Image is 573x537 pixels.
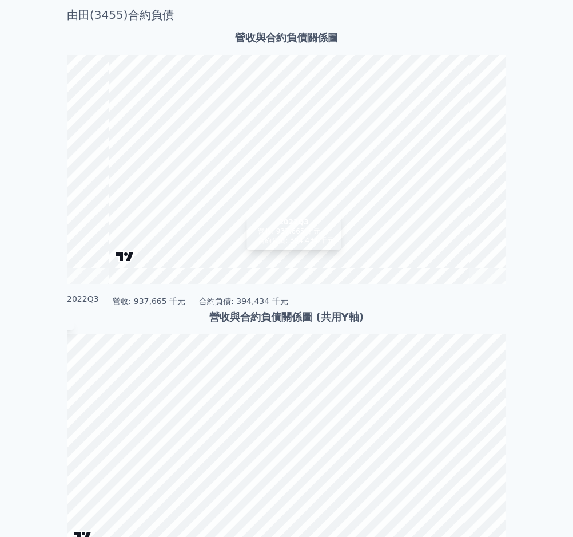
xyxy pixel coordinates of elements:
div: 2022Q3 [67,293,99,305]
span: 合約負債: 394,434 千元 [258,236,334,245]
span: 營收: 937,665 千元 [258,227,320,236]
a: Charting by TradingView [115,251,135,262]
span: 合約負債: 394,434 千元 [199,295,288,307]
h3: 由田(3455)合約負債 [67,7,506,23]
h3: 營收與合約負債關係圖 [67,30,506,46]
div: 2022Q3 [253,218,334,227]
h3: 營收與合約負債關係圖 (共用Y軸) [67,309,506,325]
span: 營收: 937,665 千元 [113,295,186,307]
